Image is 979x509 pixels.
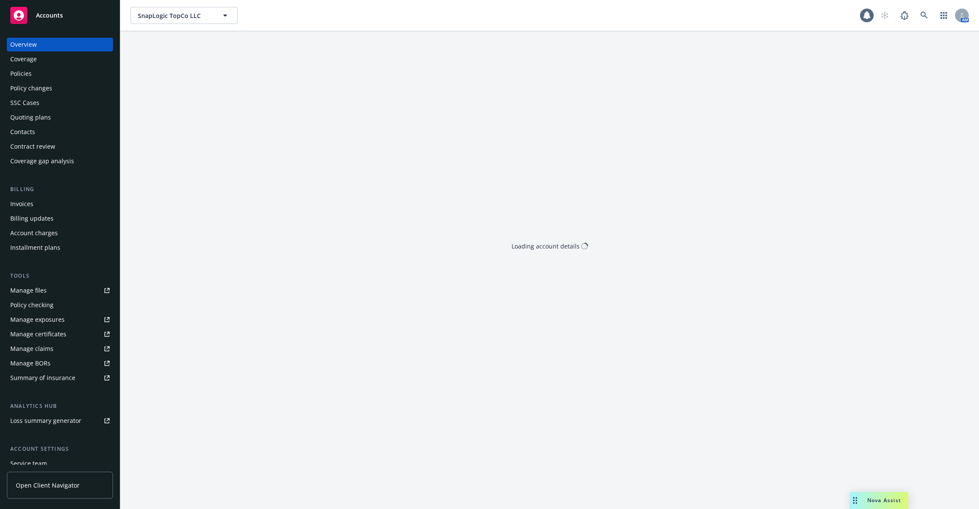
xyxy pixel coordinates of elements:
[7,111,113,124] a: Quoting plans
[36,12,63,19] span: Accounts
[7,96,113,110] a: SSC Cases
[850,492,860,509] div: Drag to move
[138,11,212,20] span: SnapLogic TopCo LLC
[10,356,51,370] div: Manage BORs
[10,140,55,153] div: Contract review
[10,241,60,254] div: Installment plans
[10,212,54,225] div: Billing updates
[10,197,33,211] div: Invoices
[10,226,58,240] div: Account charges
[7,272,113,280] div: Tools
[10,154,74,168] div: Coverage gap analysis
[7,212,113,225] a: Billing updates
[10,67,32,81] div: Policies
[7,445,113,453] div: Account settings
[10,313,65,326] div: Manage exposures
[10,342,54,356] div: Manage claims
[850,492,908,509] button: Nova Assist
[10,284,47,297] div: Manage files
[7,342,113,356] a: Manage claims
[10,327,66,341] div: Manage certificates
[10,52,37,66] div: Coverage
[7,457,113,470] a: Service team
[7,414,113,428] a: Loss summary generator
[916,7,933,24] a: Search
[7,313,113,326] a: Manage exposures
[10,298,54,312] div: Policy checking
[876,7,893,24] a: Start snowing
[7,38,113,51] a: Overview
[512,242,580,251] div: Loading account details
[7,3,113,27] a: Accounts
[7,67,113,81] a: Policies
[10,414,81,428] div: Loss summary generator
[7,284,113,297] a: Manage files
[7,197,113,211] a: Invoices
[10,457,47,470] div: Service team
[7,356,113,370] a: Manage BORs
[16,481,80,490] span: Open Client Navigator
[10,96,39,110] div: SSC Cases
[7,327,113,341] a: Manage certificates
[935,7,952,24] a: Switch app
[10,38,37,51] div: Overview
[896,7,913,24] a: Report a Bug
[7,371,113,385] a: Summary of insurance
[131,7,238,24] button: SnapLogic TopCo LLC
[7,185,113,194] div: Billing
[7,241,113,254] a: Installment plans
[10,125,35,139] div: Contacts
[7,140,113,153] a: Contract review
[7,154,113,168] a: Coverage gap analysis
[7,81,113,95] a: Policy changes
[7,52,113,66] a: Coverage
[867,497,901,504] span: Nova Assist
[10,111,51,124] div: Quoting plans
[10,371,75,385] div: Summary of insurance
[7,226,113,240] a: Account charges
[7,298,113,312] a: Policy checking
[10,81,52,95] div: Policy changes
[7,402,113,410] div: Analytics hub
[7,125,113,139] a: Contacts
